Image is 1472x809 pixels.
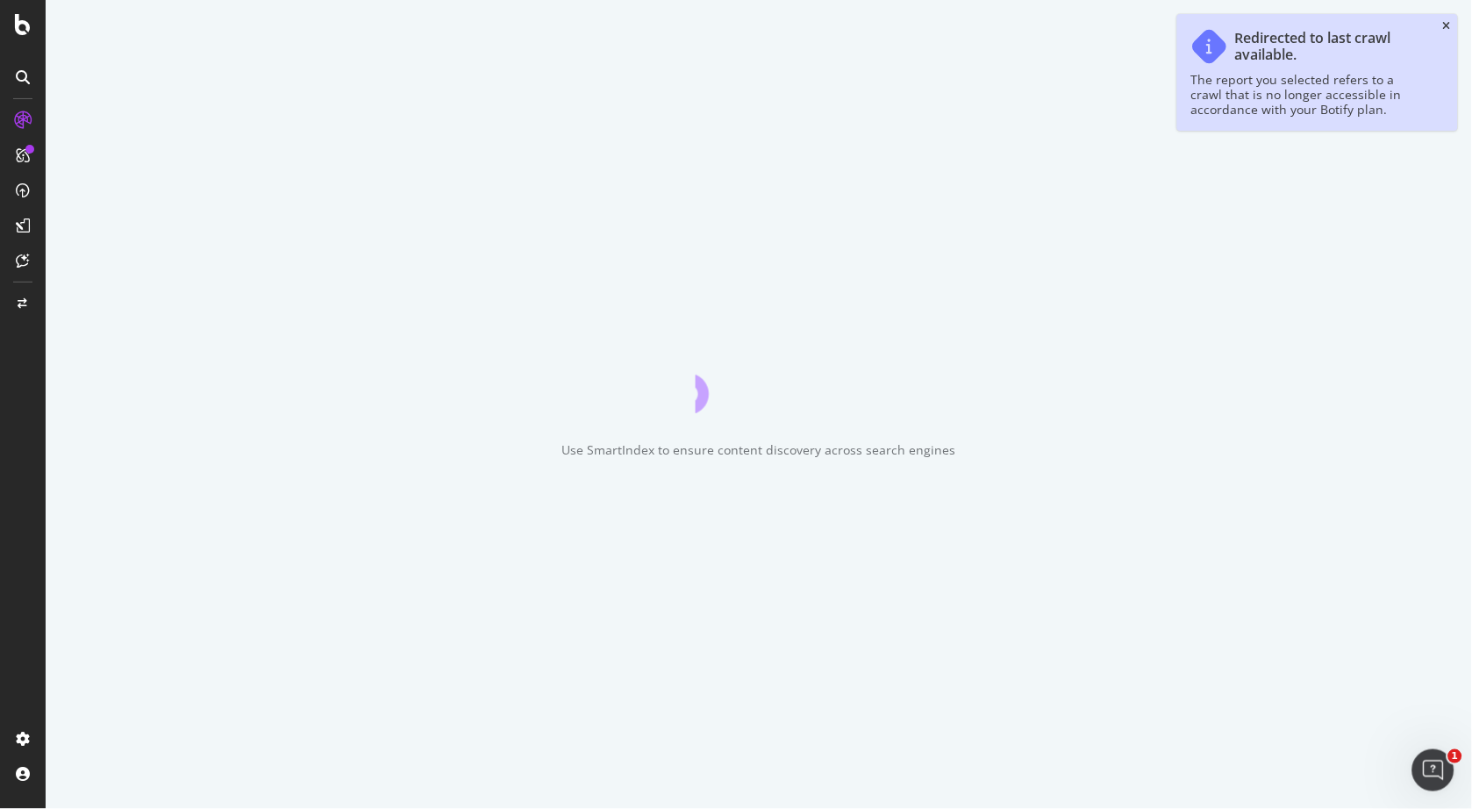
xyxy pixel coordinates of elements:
[1235,30,1426,63] div: Redirected to last crawl available.
[1443,21,1451,32] div: close toast
[562,441,956,459] div: Use SmartIndex to ensure content discovery across search engines
[1412,749,1454,791] iframe: Intercom live chat
[696,350,822,413] div: animation
[1191,72,1426,117] div: The report you selected refers to a crawl that is no longer accessible in accordance with your Bo...
[1448,749,1462,763] span: 1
